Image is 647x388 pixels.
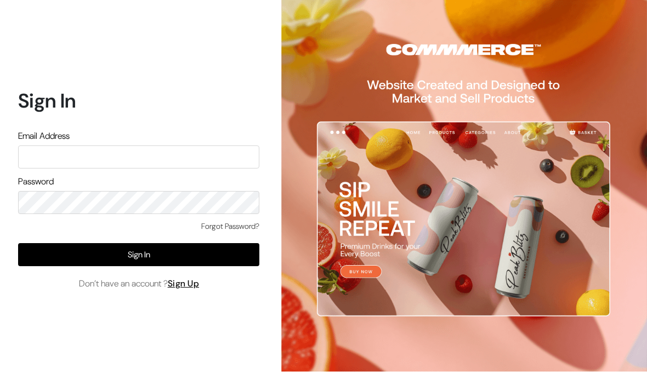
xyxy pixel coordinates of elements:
[18,243,259,266] button: Sign In
[201,221,259,232] a: Forgot Password?
[79,277,200,290] span: Don’t have an account ?
[168,278,200,289] a: Sign Up
[18,89,259,113] h1: Sign In
[18,130,70,143] label: Email Address
[18,175,54,188] label: Password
